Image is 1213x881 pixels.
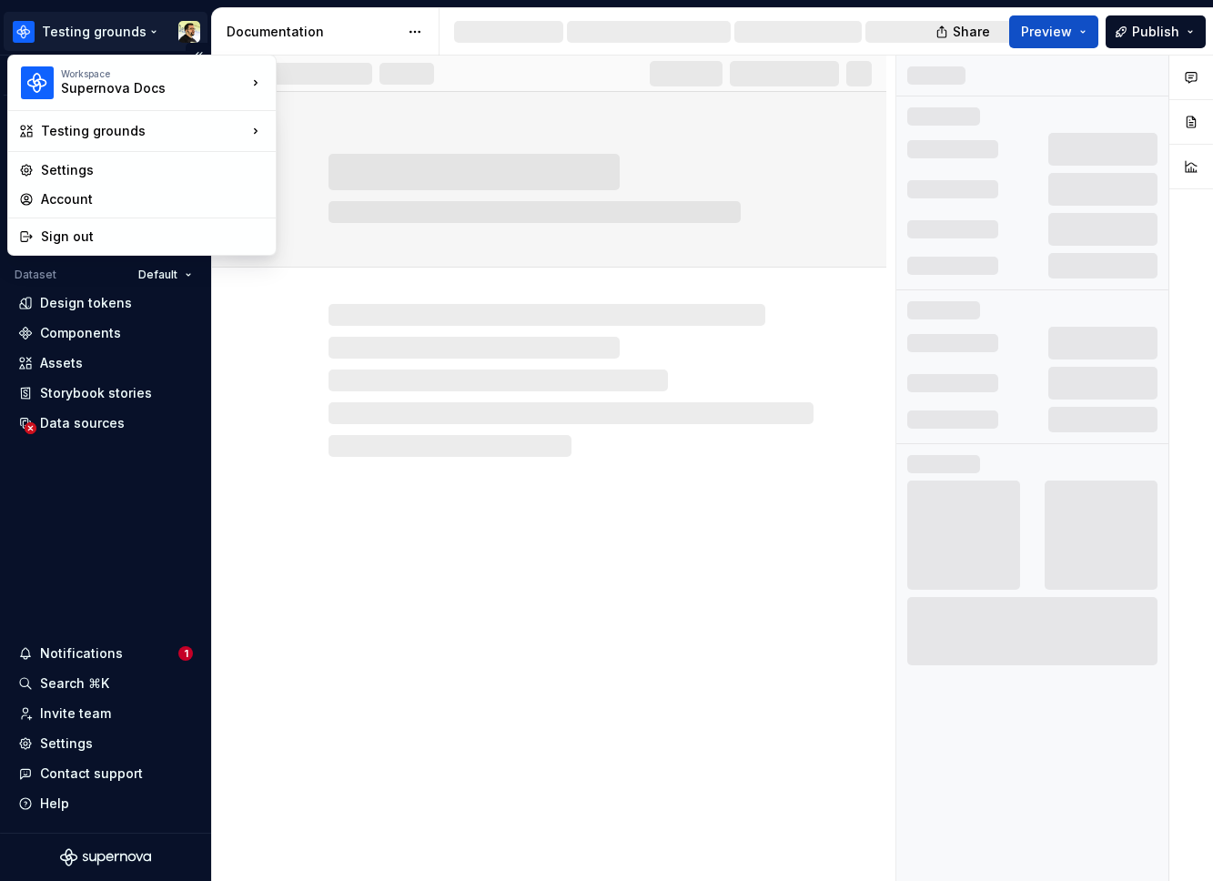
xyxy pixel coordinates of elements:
div: Account [41,190,265,208]
div: Supernova Docs [61,79,216,97]
div: Sign out [41,228,265,246]
div: Testing grounds [41,122,247,140]
div: Workspace [61,68,247,79]
img: 87691e09-aac2-46b6-b153-b9fe4eb63333.png [21,66,54,99]
div: Settings [41,161,265,179]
